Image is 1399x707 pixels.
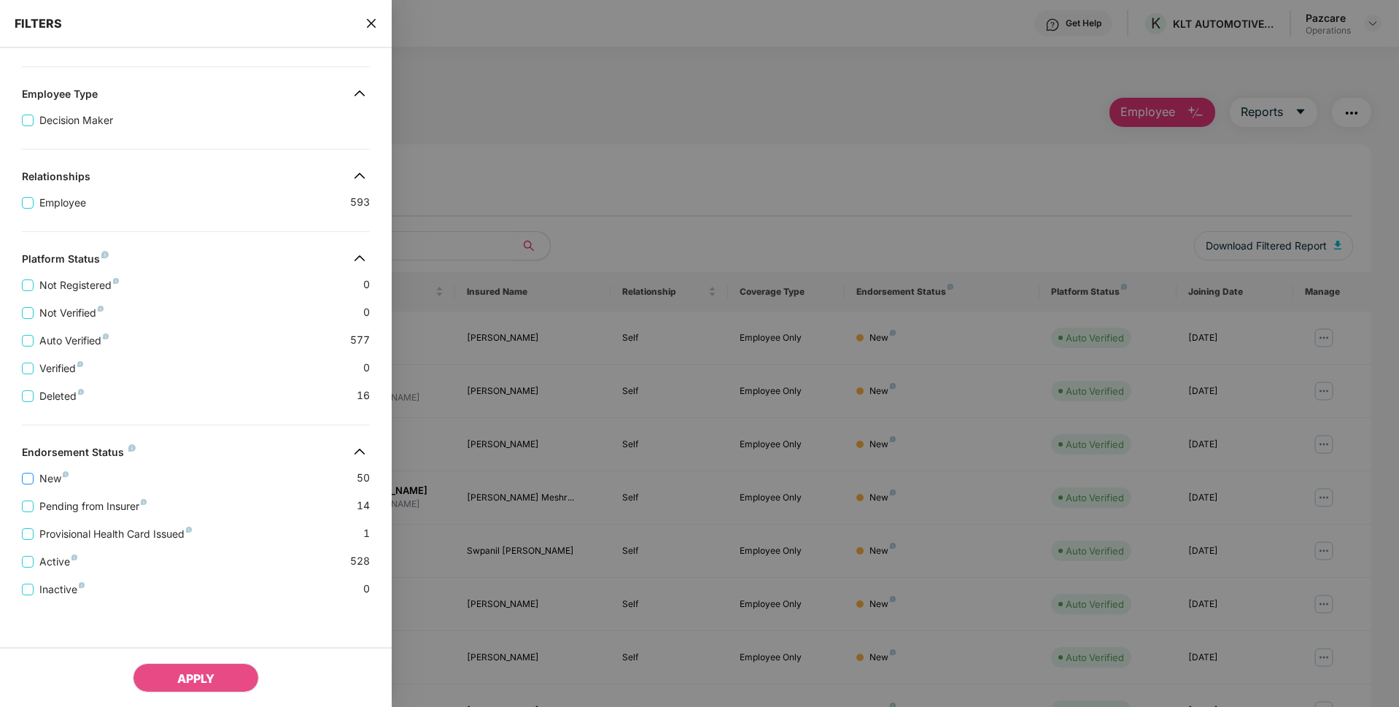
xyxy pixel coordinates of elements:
span: Active [34,554,83,570]
div: Employee Type [22,88,98,105]
img: svg+xml;base64,PHN2ZyB4bWxucz0iaHR0cDovL3d3dy53My5vcmcvMjAwMC9zdmciIHdpZHRoPSI4IiBoZWlnaHQ9IjgiIH... [77,361,83,367]
div: Platform Status [22,252,109,270]
img: svg+xml;base64,PHN2ZyB4bWxucz0iaHR0cDovL3d3dy53My5vcmcvMjAwMC9zdmciIHdpZHRoPSI4IiBoZWlnaHQ9IjgiIH... [98,306,104,312]
img: svg+xml;base64,PHN2ZyB4bWxucz0iaHR0cDovL3d3dy53My5vcmcvMjAwMC9zdmciIHdpZHRoPSIzMiIgaGVpZ2h0PSIzMi... [348,164,371,188]
span: 0 [363,360,370,376]
span: 14 [357,498,370,514]
img: svg+xml;base64,PHN2ZyB4bWxucz0iaHR0cDovL3d3dy53My5vcmcvMjAwMC9zdmciIHdpZHRoPSIzMiIgaGVpZ2h0PSIzMi... [348,82,371,105]
img: svg+xml;base64,PHN2ZyB4bWxucz0iaHR0cDovL3d3dy53My5vcmcvMjAwMC9zdmciIHdpZHRoPSI4IiBoZWlnaHQ9IjgiIH... [186,527,192,533]
div: Relationships [22,170,90,188]
span: New [34,471,74,487]
span: 0 [363,581,370,598]
span: Decision Maker [34,112,119,128]
img: svg+xml;base64,PHN2ZyB4bWxucz0iaHR0cDovL3d3dy53My5vcmcvMjAwMC9zdmciIHdpZHRoPSI4IiBoZWlnaHQ9IjgiIH... [103,333,109,339]
img: svg+xml;base64,PHN2ZyB4bWxucz0iaHR0cDovL3d3dy53My5vcmcvMjAwMC9zdmciIHdpZHRoPSI4IiBoZWlnaHQ9IjgiIH... [101,251,109,258]
span: FILTERS [15,16,62,31]
img: svg+xml;base64,PHN2ZyB4bWxucz0iaHR0cDovL3d3dy53My5vcmcvMjAwMC9zdmciIHdpZHRoPSI4IiBoZWlnaHQ9IjgiIH... [128,444,136,452]
span: Not Verified [34,305,109,321]
span: 528 [350,553,370,570]
span: Pending from Insurer [34,498,152,514]
span: Employee [34,195,92,211]
img: svg+xml;base64,PHN2ZyB4bWxucz0iaHR0cDovL3d3dy53My5vcmcvMjAwMC9zdmciIHdpZHRoPSI4IiBoZWlnaHQ9IjgiIH... [113,278,119,284]
span: Inactive [34,582,90,598]
span: 50 [357,470,370,487]
span: Not Registered [34,277,125,293]
img: svg+xml;base64,PHN2ZyB4bWxucz0iaHR0cDovL3d3dy53My5vcmcvMjAwMC9zdmciIHdpZHRoPSI4IiBoZWlnaHQ9IjgiIH... [71,555,77,560]
img: svg+xml;base64,PHN2ZyB4bWxucz0iaHR0cDovL3d3dy53My5vcmcvMjAwMC9zdmciIHdpZHRoPSIzMiIgaGVpZ2h0PSIzMi... [348,440,371,463]
span: 0 [363,277,370,293]
span: APPLY [177,671,214,686]
span: 0 [363,304,370,321]
img: svg+xml;base64,PHN2ZyB4bWxucz0iaHR0cDovL3d3dy53My5vcmcvMjAwMC9zdmciIHdpZHRoPSIzMiIgaGVpZ2h0PSIzMi... [348,247,371,270]
img: svg+xml;base64,PHN2ZyB4bWxucz0iaHR0cDovL3d3dy53My5vcmcvMjAwMC9zdmciIHdpZHRoPSI4IiBoZWlnaHQ9IjgiIH... [141,499,147,505]
button: APPLY [133,663,259,692]
span: 593 [350,194,370,211]
span: Deleted [34,388,90,404]
img: svg+xml;base64,PHN2ZyB4bWxucz0iaHR0cDovL3d3dy53My5vcmcvMjAwMC9zdmciIHdpZHRoPSI4IiBoZWlnaHQ9IjgiIH... [79,582,85,588]
img: svg+xml;base64,PHN2ZyB4bWxucz0iaHR0cDovL3d3dy53My5vcmcvMjAwMC9zdmciIHdpZHRoPSI4IiBoZWlnaHQ9IjgiIH... [63,471,69,477]
img: svg+xml;base64,PHN2ZyB4bWxucz0iaHR0cDovL3d3dy53My5vcmcvMjAwMC9zdmciIHdpZHRoPSI4IiBoZWlnaHQ9IjgiIH... [78,389,84,395]
span: 577 [350,332,370,349]
div: Endorsement Status [22,446,136,463]
span: 1 [363,525,370,542]
span: Provisional Health Card Issued [34,526,198,542]
span: Verified [34,360,89,376]
span: 16 [357,387,370,404]
span: Auto Verified [34,333,115,349]
span: close [365,16,377,31]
